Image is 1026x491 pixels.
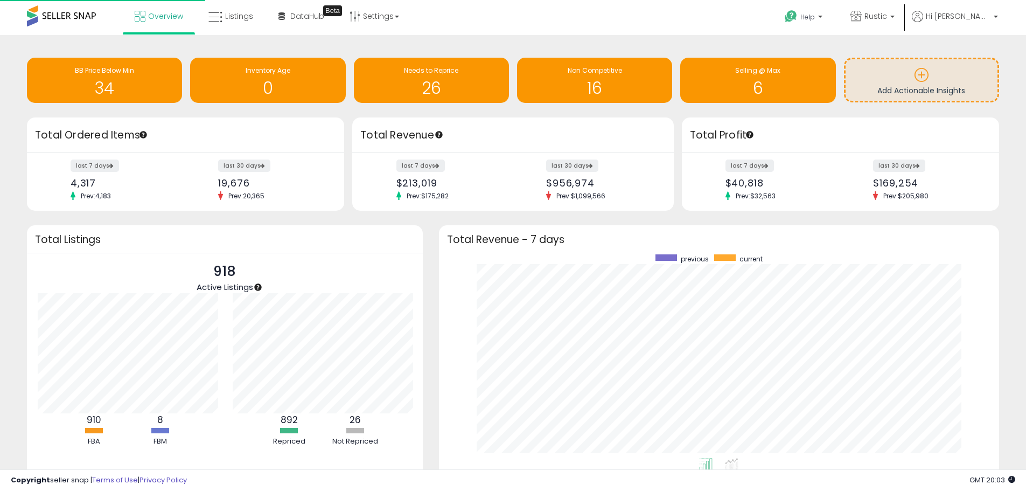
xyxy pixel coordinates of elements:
[354,58,509,103] a: Needs to Reprice 26
[546,160,598,172] label: last 30 days
[62,437,127,447] div: FBA
[360,128,666,143] h3: Total Revenue
[396,160,445,172] label: last 7 days
[223,191,270,200] span: Prev: 20,365
[725,177,833,189] div: $40,818
[776,2,833,35] a: Help
[225,11,253,22] span: Listings
[75,66,134,75] span: BB Price Below Min
[735,66,780,75] span: Selling @ Max
[71,177,178,189] div: 4,317
[517,58,672,103] a: Non Competitive 16
[864,11,887,22] span: Rustic
[725,160,774,172] label: last 7 days
[128,437,193,447] div: FBM
[246,66,290,75] span: Inventory Age
[745,130,755,140] div: Tooltip anchor
[92,475,138,485] a: Terms of Use
[139,475,187,485] a: Privacy Policy
[27,58,182,103] a: BB Price Below Min 34
[323,437,388,447] div: Not Repriced
[551,191,611,200] span: Prev: $1,099,566
[281,413,298,426] b: 892
[32,79,177,97] h1: 34
[35,128,336,143] h3: Total Ordered Items
[877,85,965,96] span: Add Actionable Insights
[969,475,1015,485] span: 2025-08-13 20:03 GMT
[401,191,454,200] span: Prev: $175,282
[190,58,345,103] a: Inventory Age 0
[522,79,667,97] h1: 16
[359,79,504,97] h1: 26
[681,254,709,264] span: previous
[350,413,361,426] b: 26
[686,79,830,97] h1: 6
[784,10,798,23] i: Get Help
[35,236,415,244] h3: Total Listings
[157,413,163,426] b: 8
[846,59,997,101] a: Add Actionable Insights
[148,11,183,22] span: Overview
[739,254,763,264] span: current
[253,282,263,292] div: Tooltip anchor
[75,191,116,200] span: Prev: 4,183
[257,437,322,447] div: Repriced
[323,5,342,16] div: Tooltip anchor
[196,79,340,97] h1: 0
[11,475,187,486] div: seller snap | |
[434,130,444,140] div: Tooltip anchor
[873,177,980,189] div: $169,254
[197,281,253,293] span: Active Listings
[218,160,270,172] label: last 30 days
[11,475,50,485] strong: Copyright
[396,177,505,189] div: $213,019
[873,160,925,172] label: last 30 days
[878,191,934,200] span: Prev: $205,980
[730,191,781,200] span: Prev: $32,563
[568,66,622,75] span: Non Competitive
[800,12,815,22] span: Help
[71,160,119,172] label: last 7 days
[912,11,998,35] a: Hi [PERSON_NAME]
[87,413,101,426] b: 910
[546,177,655,189] div: $956,974
[680,58,835,103] a: Selling @ Max 6
[690,128,991,143] h3: Total Profit
[404,66,458,75] span: Needs to Reprice
[218,177,325,189] div: 19,676
[197,261,253,282] p: 918
[138,130,148,140] div: Tooltip anchor
[290,11,324,22] span: DataHub
[447,236,991,244] h3: Total Revenue - 7 days
[926,11,990,22] span: Hi [PERSON_NAME]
